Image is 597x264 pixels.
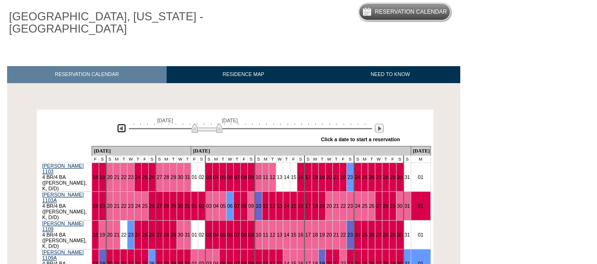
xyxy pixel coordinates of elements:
td: 4 BR/4 BA ([PERSON_NAME], K, D/D) [42,162,92,191]
a: 13 [277,232,282,238]
a: 18 [92,232,98,238]
a: RESERVATION CALENDAR [7,66,167,83]
td: 01 [411,162,430,191]
td: F [141,155,148,162]
a: 20 [107,232,113,238]
h5: Reservation Calendar [375,9,447,15]
a: 04 [213,174,219,180]
a: 18 [312,203,318,209]
a: 24 [135,174,141,180]
a: 10 [256,203,261,209]
td: T [368,155,375,162]
a: 03 [206,203,212,209]
a: 21 [333,232,339,238]
td: 4 BR/4 BA ([PERSON_NAME], K, D/D) [42,191,92,220]
td: 13 [276,162,283,191]
a: 13 [277,203,282,209]
a: 05 [220,174,226,180]
td: M [262,155,269,162]
a: 30 [397,232,403,238]
a: 27 [376,203,381,209]
td: T [120,155,127,162]
td: M [311,155,319,162]
a: 21 [333,203,339,209]
td: W [375,155,382,162]
a: [PERSON_NAME] 1103A [42,192,84,203]
td: S [255,155,262,162]
a: 09 [248,174,254,180]
td: W [276,155,283,162]
a: 03 [206,232,212,238]
a: 28 [164,174,169,180]
a: 26 [369,232,374,238]
td: T [219,155,227,162]
td: 14 [283,162,290,191]
span: [DATE] [222,118,238,123]
td: 31 [404,220,411,249]
td: M [361,155,368,162]
a: 08 [241,203,247,209]
td: T [170,155,177,162]
a: 11 [263,232,269,238]
a: 08 [241,232,247,238]
a: 21 [114,232,119,238]
a: 23 [347,174,353,180]
a: 19 [319,232,325,238]
td: W [326,155,333,162]
td: [DATE] [411,146,430,155]
td: 01 [191,162,198,191]
a: 20 [326,203,332,209]
a: 18 [92,174,98,180]
td: S [156,155,163,162]
td: F [92,155,99,162]
td: 31 [404,162,411,191]
a: 19 [319,174,325,180]
td: S [404,155,411,162]
a: 06 [227,203,233,209]
a: 30 [177,203,183,209]
td: F [339,155,346,162]
a: 30 [177,232,183,238]
a: 16 [298,174,303,180]
a: 24 [135,232,141,238]
td: S [198,155,205,162]
a: 24 [355,174,361,180]
td: S [354,155,361,162]
td: 15 [290,162,297,191]
a: 05 [220,232,226,238]
a: 11 [263,174,269,180]
a: 29 [170,203,176,209]
a: 12 [269,174,275,180]
td: S [247,155,254,162]
a: 27 [157,232,162,238]
a: 29 [170,232,176,238]
a: 29 [390,203,395,209]
a: 27 [157,203,162,209]
a: 14 [284,232,289,238]
a: 18 [312,174,318,180]
a: [PERSON_NAME] 1109A [42,249,84,261]
a: 19 [100,174,105,180]
td: S [304,155,311,162]
a: 18 [92,203,98,209]
a: 15 [291,203,296,209]
a: 15 [291,232,296,238]
a: 30 [397,174,403,180]
a: 20 [326,232,332,238]
a: 01 [192,203,197,209]
a: 21 [114,203,119,209]
td: W [127,155,135,162]
a: 27 [157,174,162,180]
a: 31 [185,203,190,209]
span: [DATE] [157,118,173,123]
a: RESIDENCE MAP [167,66,320,83]
td: 02 [198,162,205,191]
a: 17 [305,203,311,209]
a: 25 [142,203,148,209]
a: 18 [312,232,318,238]
a: 22 [340,203,346,209]
img: Previous [117,124,126,133]
a: 23 [128,174,134,180]
a: 16 [298,232,303,238]
a: 22 [340,232,346,238]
